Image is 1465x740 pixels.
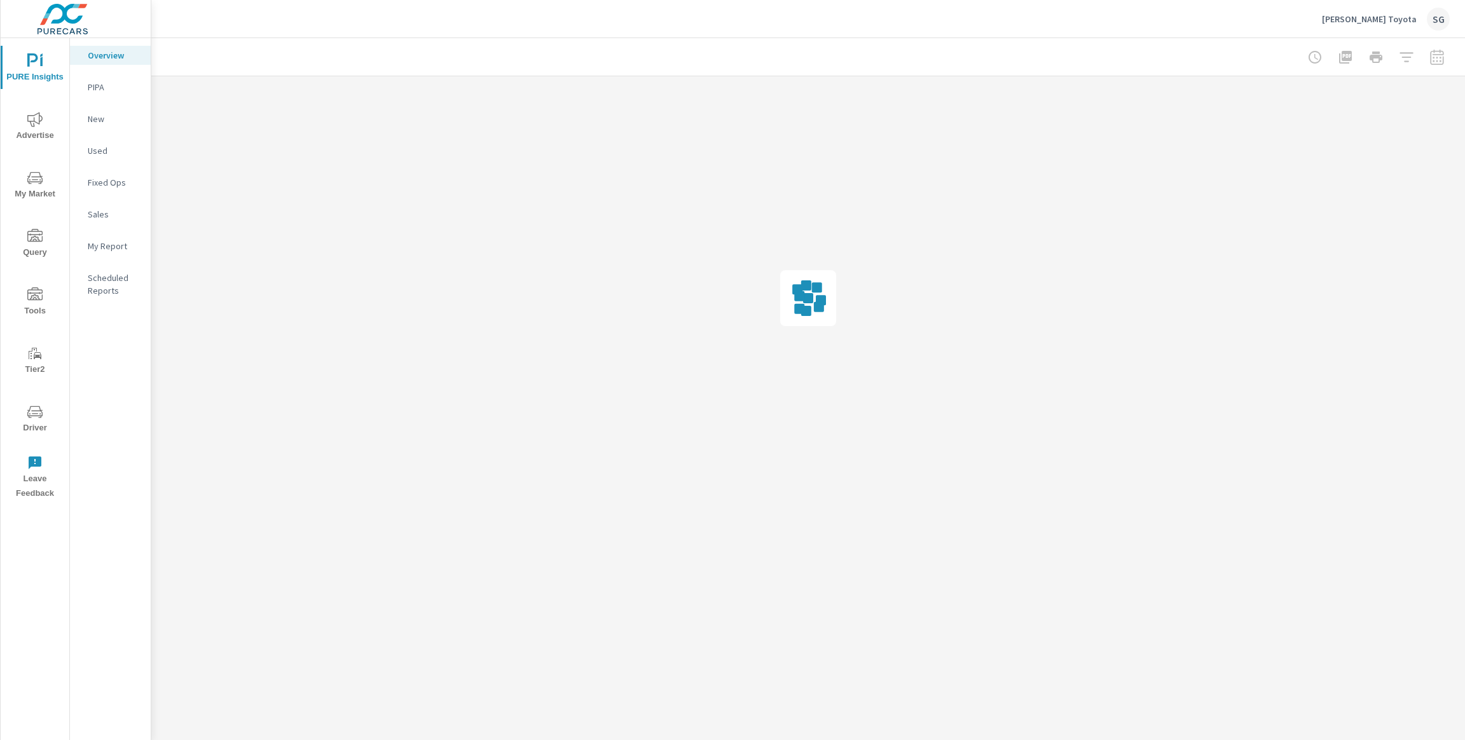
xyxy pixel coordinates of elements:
[1,38,69,506] div: nav menu
[88,144,141,157] p: Used
[88,271,141,297] p: Scheduled Reports
[4,455,65,501] span: Leave Feedback
[4,170,65,202] span: My Market
[4,346,65,377] span: Tier2
[4,53,65,85] span: PURE Insights
[70,173,151,192] div: Fixed Ops
[70,46,151,65] div: Overview
[70,205,151,224] div: Sales
[70,141,151,160] div: Used
[4,404,65,435] span: Driver
[88,240,141,252] p: My Report
[4,112,65,143] span: Advertise
[70,268,151,300] div: Scheduled Reports
[88,113,141,125] p: New
[1322,13,1417,25] p: [PERSON_NAME] Toyota
[88,208,141,221] p: Sales
[70,236,151,256] div: My Report
[70,78,151,97] div: PIPA
[88,176,141,189] p: Fixed Ops
[70,109,151,128] div: New
[88,49,141,62] p: Overview
[4,229,65,260] span: Query
[4,287,65,319] span: Tools
[1427,8,1450,31] div: SG
[88,81,141,93] p: PIPA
